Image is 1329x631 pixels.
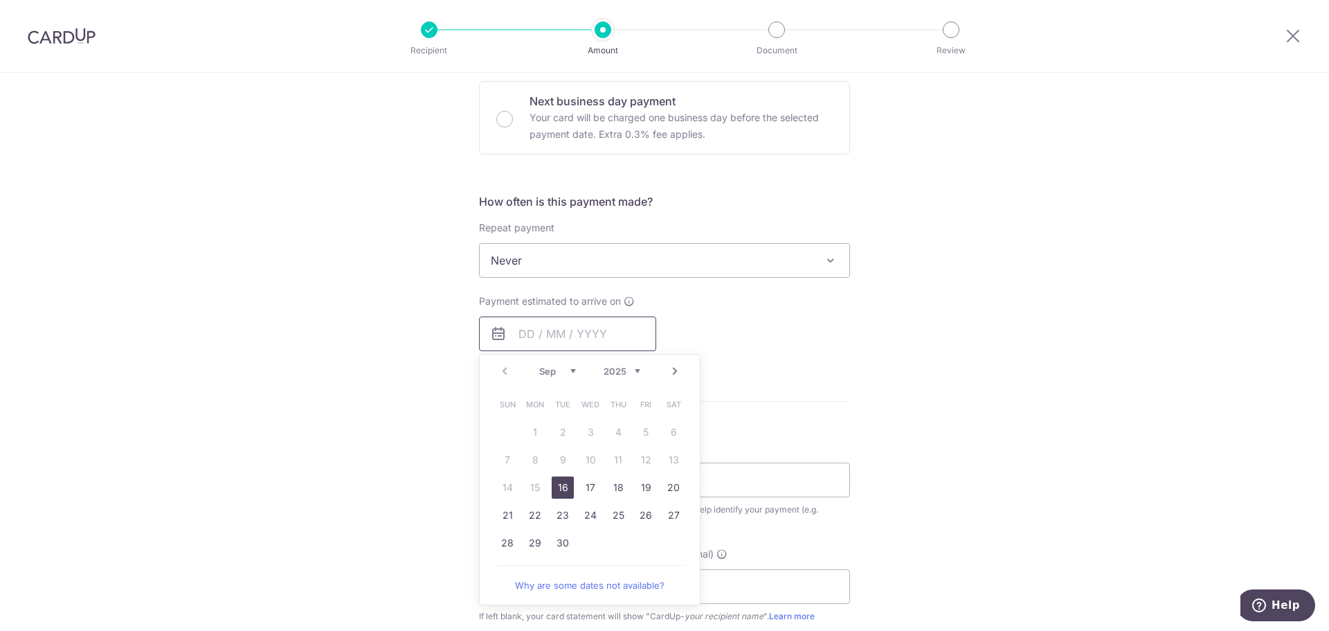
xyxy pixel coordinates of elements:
p: Amount [552,44,654,57]
a: 22 [524,504,546,526]
span: Never [480,244,849,277]
p: Recipient [378,44,480,57]
img: CardUp [28,28,96,44]
span: Sunday [496,393,518,416]
a: 19 [635,477,657,499]
a: Learn more [769,611,815,621]
h5: How often is this payment made? [479,193,850,210]
a: 26 [635,504,657,526]
span: Never [479,243,850,278]
p: Your card will be charged one business day before the selected payment date. Extra 0.3% fee applies. [530,109,833,143]
span: Payment estimated to arrive on [479,294,621,308]
a: 23 [552,504,574,526]
a: 25 [607,504,629,526]
span: Tuesday [552,393,574,416]
span: Monday [524,393,546,416]
p: Document [725,44,828,57]
a: 21 [496,504,518,526]
a: 18 [607,477,629,499]
a: 24 [579,504,602,526]
a: Next [667,363,683,380]
a: Why are some dates not available? [496,571,683,599]
p: Review [900,44,1002,57]
a: 30 [552,532,574,554]
span: Thursday [607,393,629,416]
i: your recipient name [685,611,763,621]
span: Saturday [662,393,685,416]
a: 27 [662,504,685,526]
a: 28 [496,532,518,554]
a: 29 [524,532,546,554]
span: Wednesday [579,393,602,416]
label: Repeat payment [479,221,554,235]
a: 20 [662,477,685,499]
input: DD / MM / YYYY [479,317,656,351]
a: 16 [552,477,574,499]
p: Next business day payment [530,93,833,109]
iframe: Opens a widget where you can find more information [1240,589,1315,624]
div: If left blank, your card statement will show "CardUp- ". [479,610,850,623]
a: 17 [579,477,602,499]
span: Friday [635,393,657,416]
